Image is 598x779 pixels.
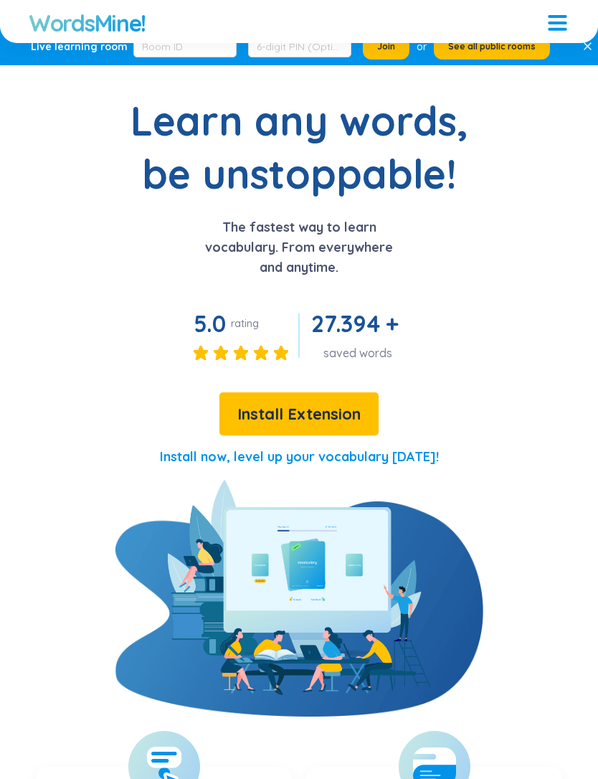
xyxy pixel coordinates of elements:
span: 5.0 [194,309,225,338]
div: rating [231,316,259,331]
img: WordsMine! [168,480,431,695]
a: WordsMine! [29,9,146,37]
span: Join [377,41,395,52]
input: Room ID [133,36,237,57]
span: Install Extension [237,402,361,427]
div: saved words [311,345,404,361]
p: Install now, level up your vocabulary [DATE]! [160,447,439,467]
span: 27.394 + [311,309,398,338]
div: or [417,39,427,55]
button: Join [363,34,409,60]
input: 6-digit PIN (Optional) [248,36,351,57]
a: Install Extension [219,408,379,422]
div: Live learning room [31,39,128,54]
h1: Learn any words, be unstoppable! [120,94,478,200]
button: Install Extension [219,392,379,435]
p: The fastest way to learn vocabulary. From everywhere and anytime. [195,217,403,278]
button: See all public rooms [434,34,550,60]
span: See all public rooms [448,41,536,52]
